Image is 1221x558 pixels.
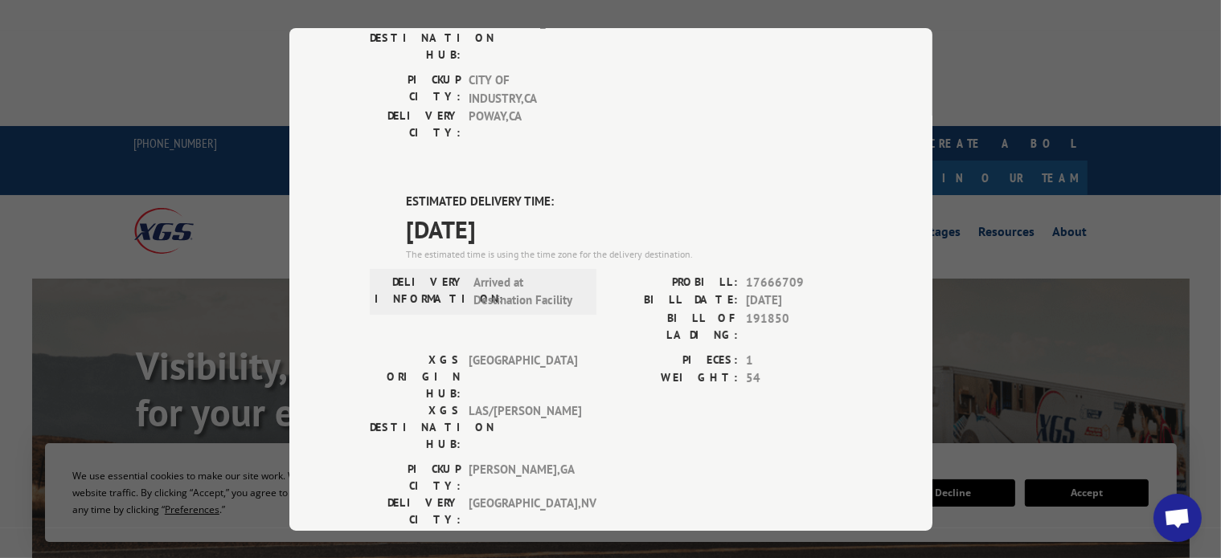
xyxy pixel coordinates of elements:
[746,273,852,291] span: 17666709
[370,494,461,527] label: DELIVERY CITY:
[611,291,738,310] label: BILL DATE:
[469,351,577,401] span: [GEOGRAPHIC_DATA]
[746,369,852,388] span: 54
[469,13,577,63] span: [GEOGRAPHIC_DATA]
[370,13,461,63] label: XGS DESTINATION HUB:
[469,71,577,108] span: CITY OF INDUSTRY , CA
[370,351,461,401] label: XGS ORIGIN HUB:
[469,460,577,494] span: [PERSON_NAME] , GA
[375,273,465,309] label: DELIVERY INFORMATION:
[370,401,461,452] label: XGS DESTINATION HUB:
[370,71,461,108] label: PICKUP CITY:
[473,273,582,309] span: Arrived at Destination Facility
[746,291,852,310] span: [DATE]
[611,273,738,291] label: PROBILL:
[469,494,577,527] span: [GEOGRAPHIC_DATA] , NV
[370,108,461,141] label: DELIVERY CITY:
[746,351,852,369] span: 1
[469,401,577,452] span: LAS/[PERSON_NAME]
[469,108,577,141] span: POWAY , CA
[370,460,461,494] label: PICKUP CITY:
[406,210,852,246] span: [DATE]
[611,351,738,369] label: PIECES:
[406,193,852,211] label: ESTIMATED DELIVERY TIME:
[611,369,738,388] label: WEIGHT:
[611,309,738,343] label: BILL OF LADING:
[1153,494,1202,542] div: Open chat
[406,246,852,261] div: The estimated time is using the time zone for the delivery destination.
[746,309,852,343] span: 191850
